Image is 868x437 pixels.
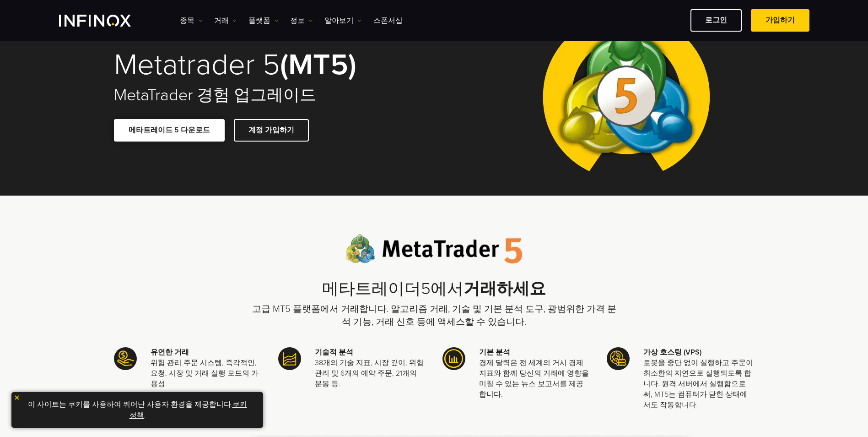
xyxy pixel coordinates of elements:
strong: (MT5) [280,47,356,83]
a: 정보 [290,15,313,26]
img: Meta Trader 5 icon [114,347,137,370]
h2: 메타트레이더5에서 [251,279,617,299]
a: 스폰서십 [373,15,403,26]
strong: 기본 분석 [479,348,510,357]
h2: MetaTrader 경험 업그레이드 [114,85,421,105]
strong: 가상 호스팅 (VPS) [643,348,701,357]
h1: Metatrader 5 [114,49,421,81]
p: 이 사이트는 쿠키를 사용하여 뛰어난 사용자 환경을 제공합니다. . [16,397,259,423]
p: 38개의 기술 지표, 시장 깊이, 위험 관리 및 6개의 예약 주문, 21개의 분봉 등. [315,358,426,389]
a: 거래 [214,15,237,26]
a: 가입하기 [751,9,809,32]
img: Meta Trader 5 icon [607,347,630,370]
a: 종목 [180,15,203,26]
strong: 유연한 거래 [151,348,189,357]
a: 계정 가입하기 [234,119,309,142]
strong: 기술적 분석 [315,348,353,357]
p: 위험 관리 주문 시스템, 즉각적인, 요청, 시장 및 거래 실행 모드의 가용성. [151,358,261,389]
p: 로봇을 중단 없이 실행하고 주문이 최소한의 지연으로 실행되도록 합니다. 원격 서버에서 실행함으로써, MT5는 컴퓨터가 닫힌 상태에서도 작동합니다. [643,358,754,410]
strong: 거래하세요 [464,279,546,299]
p: 고급 MT5 플랫폼에서 거래합니다. 알고리즘 거래, 기술 및 기본 분석 도구, 광범위한 가격 분석 기능, 거래 신호 등에 액세스할 수 있습니다. [251,303,617,328]
a: 알아보기 [324,15,362,26]
img: Meta Trader 5 icon [278,347,301,370]
a: INFINOX Logo [59,15,152,27]
a: 로그인 [690,9,742,32]
a: 메타트레이드 5 다운로드 [114,119,225,142]
p: 경제 달력은 전 세계의 거시 경제 지표와 함께 당신의 거래에 영향을 미칠 수 있는 뉴스 보고서를 제공합니다. [479,358,590,400]
img: Meta Trader 5 icon [442,347,465,370]
img: yellow close icon [14,394,20,401]
img: Meta Trader 5 logo [345,234,523,264]
a: 플랫폼 [248,15,279,26]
